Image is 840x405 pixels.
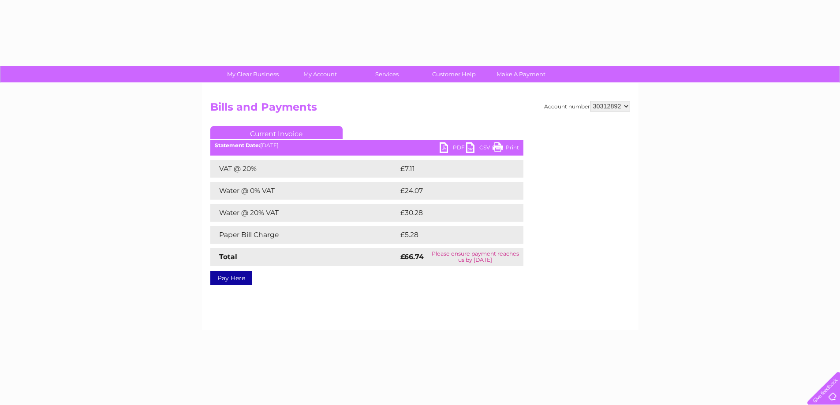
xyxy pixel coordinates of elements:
a: PDF [440,142,466,155]
td: Please ensure payment reaches us by [DATE] [427,248,523,266]
b: Statement Date: [215,142,260,149]
td: Paper Bill Charge [210,226,398,244]
a: Services [351,66,423,82]
td: Water @ 20% VAT [210,204,398,222]
a: Make A Payment [485,66,557,82]
td: VAT @ 20% [210,160,398,178]
strong: Total [219,253,237,261]
td: £24.07 [398,182,506,200]
h2: Bills and Payments [210,101,630,118]
td: £30.28 [398,204,506,222]
strong: £66.74 [400,253,424,261]
a: Print [493,142,519,155]
td: £7.11 [398,160,500,178]
a: Current Invoice [210,126,343,139]
div: [DATE] [210,142,523,149]
a: CSV [466,142,493,155]
div: Account number [544,101,630,111]
td: £5.28 [398,226,503,244]
a: Customer Help [418,66,490,82]
a: Pay Here [210,271,252,285]
td: Water @ 0% VAT [210,182,398,200]
a: My Account [284,66,356,82]
a: My Clear Business [217,66,289,82]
